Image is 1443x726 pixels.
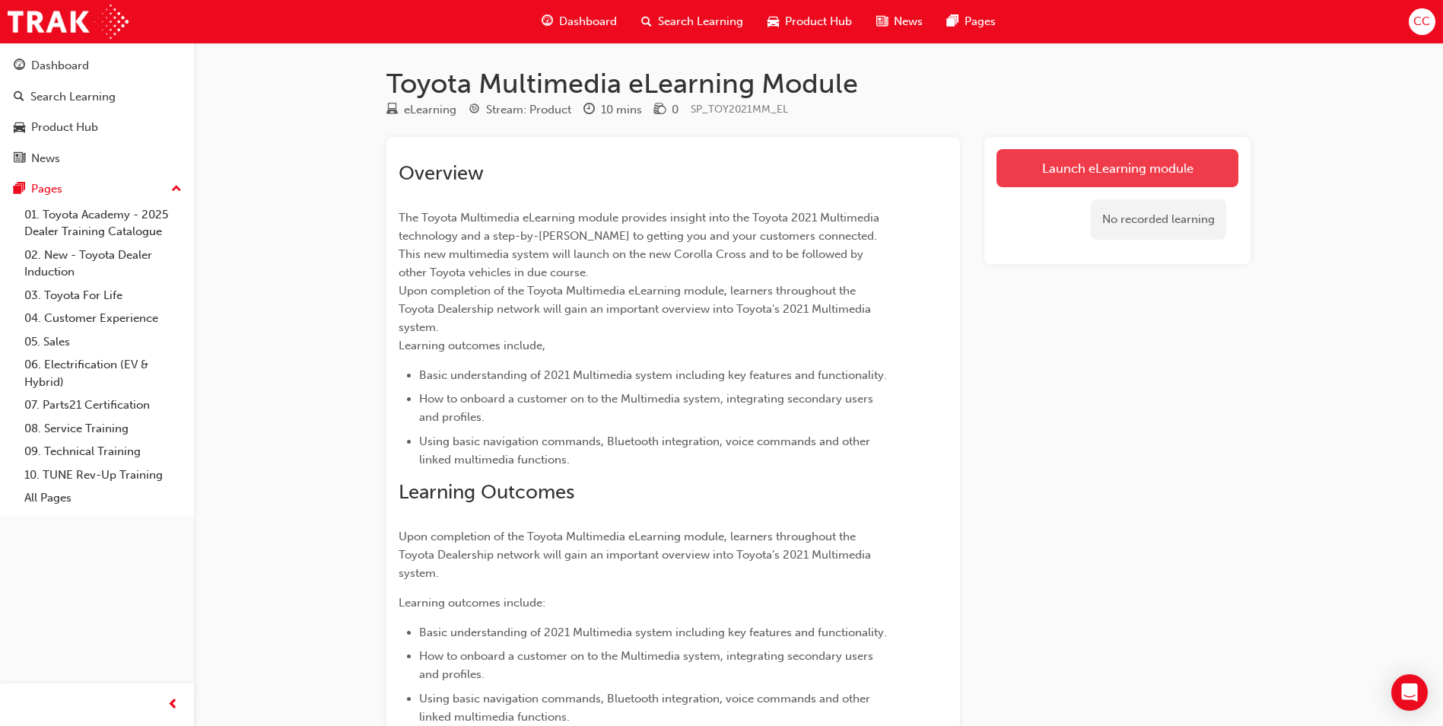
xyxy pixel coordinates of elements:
[419,626,887,639] span: Basic understanding of 2021 Multimedia system including key features and functionality.
[894,13,923,30] span: News
[14,59,25,73] span: guage-icon
[18,393,188,417] a: 07. Parts21 Certification
[785,13,852,30] span: Product Hub
[755,6,864,37] a: car-iconProduct Hub
[658,13,743,30] span: Search Learning
[529,6,629,37] a: guage-iconDashboard
[18,284,188,307] a: 03. Toyota For Life
[18,203,188,244] a: 01. Toyota Academy - 2025 Dealer Training Catalogue
[1409,8,1435,35] button: CC
[947,12,958,31] span: pages-icon
[30,88,116,106] div: Search Learning
[18,353,188,393] a: 06. Electrification (EV & Hybrid)
[419,649,876,681] span: How to onboard a customer on to the Multimedia system, integrating secondary users and profiles.
[18,463,188,487] a: 10. TUNE Rev-Up Training
[399,596,545,610] span: Learning outcomes include:
[6,175,188,203] button: Pages
[386,67,1251,100] h1: Toyota Multimedia eLearning Module
[965,13,996,30] span: Pages
[18,307,188,330] a: 04. Customer Experience
[399,530,874,580] span: Upon completion of the Toyota Multimedia eLearning module, learners throughout the Toyota Dealers...
[171,180,182,199] span: up-icon
[31,180,62,198] div: Pages
[14,183,25,196] span: pages-icon
[386,100,456,119] div: Type
[419,435,873,466] span: Using basic navigation commands, Bluetooth integration, voice commands and other linked multimedi...
[691,103,788,116] span: Learning resource code
[14,91,24,104] span: search-icon
[559,13,617,30] span: Dashboard
[399,161,484,185] span: Overview
[768,12,779,31] span: car-icon
[876,12,888,31] span: news-icon
[8,5,129,39] img: Trak
[31,119,98,136] div: Product Hub
[31,57,89,75] div: Dashboard
[1391,674,1428,711] div: Open Intercom Messenger
[469,103,480,117] span: target-icon
[18,330,188,354] a: 05. Sales
[641,12,652,31] span: search-icon
[31,150,60,167] div: News
[542,12,553,31] span: guage-icon
[1091,199,1226,240] div: No recorded learning
[935,6,1008,37] a: pages-iconPages
[404,101,456,119] div: eLearning
[583,103,595,117] span: clock-icon
[6,145,188,173] a: News
[399,211,882,352] span: The Toyota Multimedia eLearning module provides insight into the Toyota 2021 Multimedia technolog...
[18,244,188,284] a: 02. New - Toyota Dealer Induction
[654,100,679,119] div: Price
[419,392,876,424] span: How to onboard a customer on to the Multimedia system, integrating secondary users and profiles.
[583,100,642,119] div: Duration
[419,692,873,724] span: Using basic navigation commands, Bluetooth integration, voice commands and other linked multimedi...
[419,368,887,382] span: Basic understanding of 2021 Multimedia system including key features and functionality.
[6,52,188,80] a: Dashboard
[601,101,642,119] div: 10 mins
[18,440,188,463] a: 09. Technical Training
[6,49,188,175] button: DashboardSearch LearningProduct HubNews
[864,6,935,37] a: news-iconNews
[629,6,755,37] a: search-iconSearch Learning
[6,113,188,142] a: Product Hub
[469,100,571,119] div: Stream
[18,486,188,510] a: All Pages
[486,101,571,119] div: Stream: Product
[386,103,398,117] span: learningResourceType_ELEARNING-icon
[399,480,574,504] span: Learning Outcomes
[1413,13,1430,30] span: CC
[167,696,179,715] span: prev-icon
[996,149,1238,187] a: Launch eLearning module
[14,152,25,166] span: news-icon
[672,101,679,119] div: 0
[14,121,25,135] span: car-icon
[654,103,666,117] span: money-icon
[18,417,188,441] a: 08. Service Training
[6,83,188,111] a: Search Learning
